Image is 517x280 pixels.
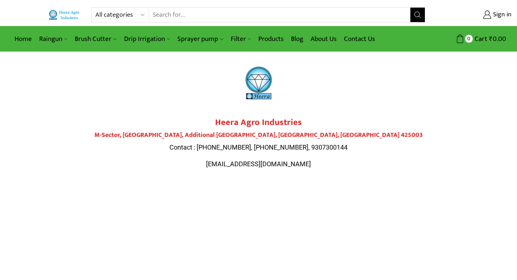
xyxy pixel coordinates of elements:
[71,30,120,47] a: Brush Cutter
[120,30,174,47] a: Drip Irrigation
[206,160,311,168] span: [EMAIL_ADDRESS][DOMAIN_NAME]
[169,143,348,151] span: Contact : [PHONE_NUMBER], [PHONE_NUMBER], 9307300144
[215,115,302,130] strong: Heera Agro Industries
[410,8,425,22] button: Search button
[11,30,36,47] a: Home
[149,8,411,22] input: Search for...
[491,10,512,20] span: Sign in
[436,8,512,21] a: Sign in
[36,30,71,47] a: Raingun
[231,56,286,110] img: heera-logo-1000
[174,30,227,47] a: Sprayer pump
[340,30,379,47] a: Contact Us
[56,131,462,139] h4: M-Sector, [GEOGRAPHIC_DATA], Additional [GEOGRAPHIC_DATA], [GEOGRAPHIC_DATA], [GEOGRAPHIC_DATA] 4...
[255,30,287,47] a: Products
[307,30,340,47] a: About Us
[432,32,506,46] a: 0 Cart ₹0.00
[227,30,255,47] a: Filter
[473,34,487,44] span: Cart
[465,35,473,42] span: 0
[287,30,307,47] a: Blog
[489,33,493,45] span: ₹
[489,33,506,45] bdi: 0.00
